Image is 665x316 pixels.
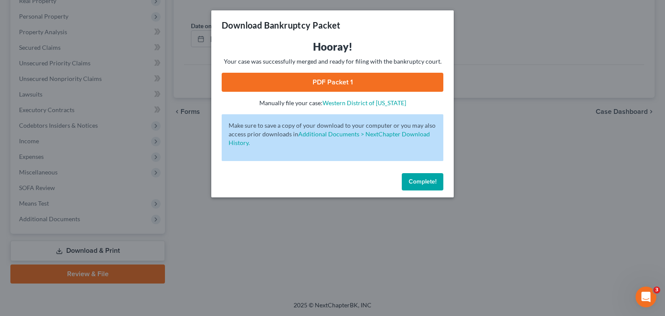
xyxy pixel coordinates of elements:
p: Your case was successfully merged and ready for filing with the bankruptcy court. [222,57,443,66]
p: Make sure to save a copy of your download to your computer or you may also access prior downloads in [229,121,436,147]
button: Complete! [402,173,443,190]
a: Additional Documents > NextChapter Download History. [229,130,430,146]
span: Complete! [409,178,436,185]
p: Manually file your case: [222,99,443,107]
iframe: Intercom live chat [636,287,656,307]
h3: Hooray! [222,40,443,54]
span: 3 [653,287,660,293]
a: PDF Packet 1 [222,73,443,92]
a: Western District of [US_STATE] [323,99,406,106]
h3: Download Bankruptcy Packet [222,19,340,31]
